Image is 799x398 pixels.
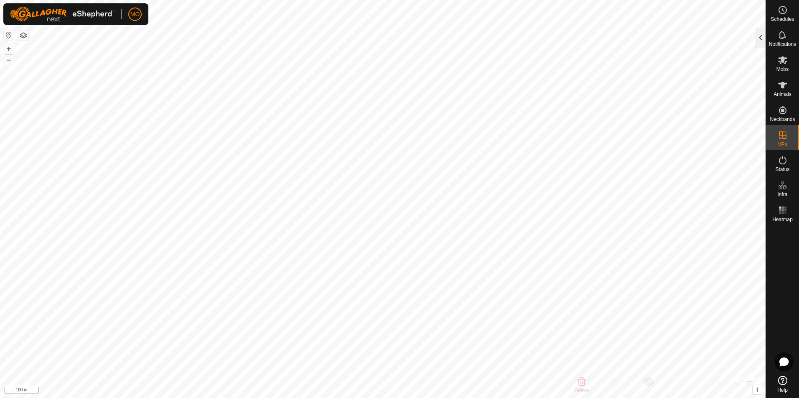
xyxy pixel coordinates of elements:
button: Map Layers [18,30,28,40]
span: Mobs [776,67,789,72]
span: Animals [774,92,791,97]
span: Infra [777,192,787,197]
a: Help [766,373,799,396]
button: + [4,44,14,54]
span: Status [775,167,789,172]
img: Gallagher Logo [10,7,115,22]
button: – [4,55,14,65]
a: Contact Us [391,387,416,395]
span: Notifications [769,42,796,47]
span: Neckbands [770,117,795,122]
button: Reset Map [4,30,14,40]
span: MO [130,10,140,19]
a: Privacy Policy [350,387,381,395]
span: i [756,386,758,393]
span: VPs [778,142,787,147]
span: Heatmap [772,217,793,222]
span: Help [777,388,788,393]
button: i [753,385,762,394]
span: Schedules [771,17,794,22]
